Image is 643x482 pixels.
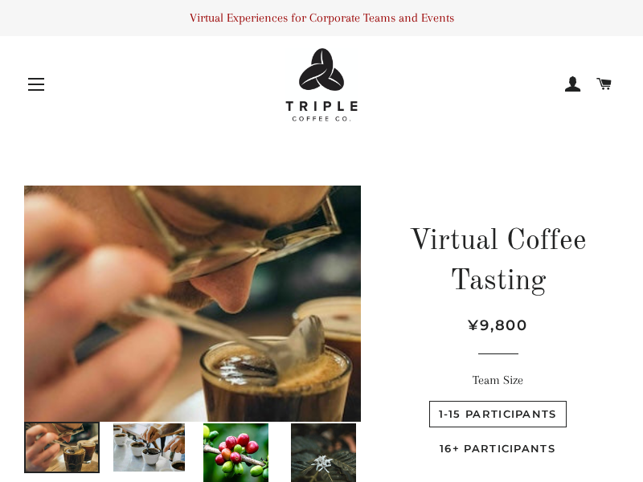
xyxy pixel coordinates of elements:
h1: Virtual Coffee Tasting [397,222,599,303]
span: ¥9,800 [468,317,528,334]
img: Virtual Coffee Tasting [112,422,187,473]
label: 1-15 Participants [429,401,567,427]
label: Team Size [397,370,599,390]
img: Triple Coffee Co - Logo [285,48,358,121]
label: 16+ Participants [430,435,565,462]
img: Virtual Coffee Tasting [24,422,100,473]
